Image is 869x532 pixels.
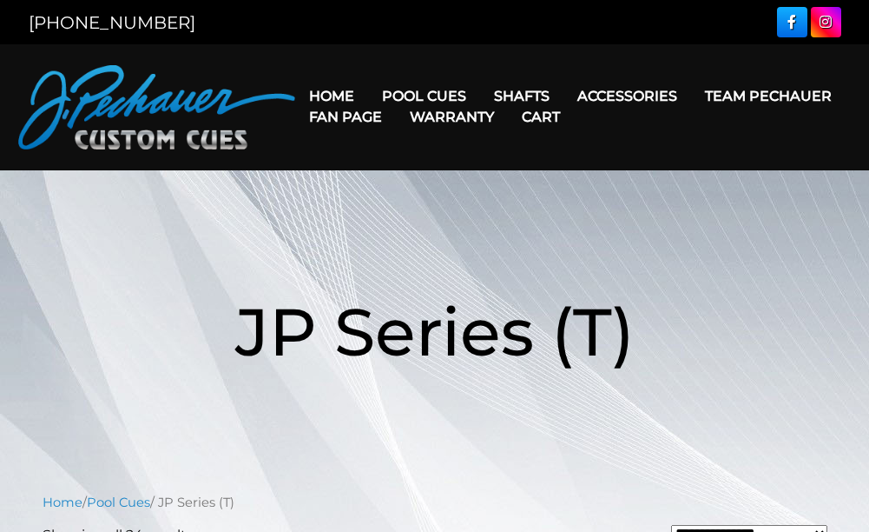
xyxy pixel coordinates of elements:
a: Warranty [396,95,508,139]
a: Team Pechauer [691,74,846,118]
a: Pool Cues [87,495,150,510]
a: Fan Page [295,95,396,139]
a: [PHONE_NUMBER] [29,12,195,33]
a: Home [43,495,82,510]
a: Home [295,74,368,118]
a: Shafts [480,74,563,118]
nav: Breadcrumb [43,493,827,512]
img: Pechauer Custom Cues [18,65,296,150]
a: Cart [508,95,574,139]
span: JP Series (T) [235,291,635,372]
a: Accessories [563,74,691,118]
a: Pool Cues [368,74,480,118]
